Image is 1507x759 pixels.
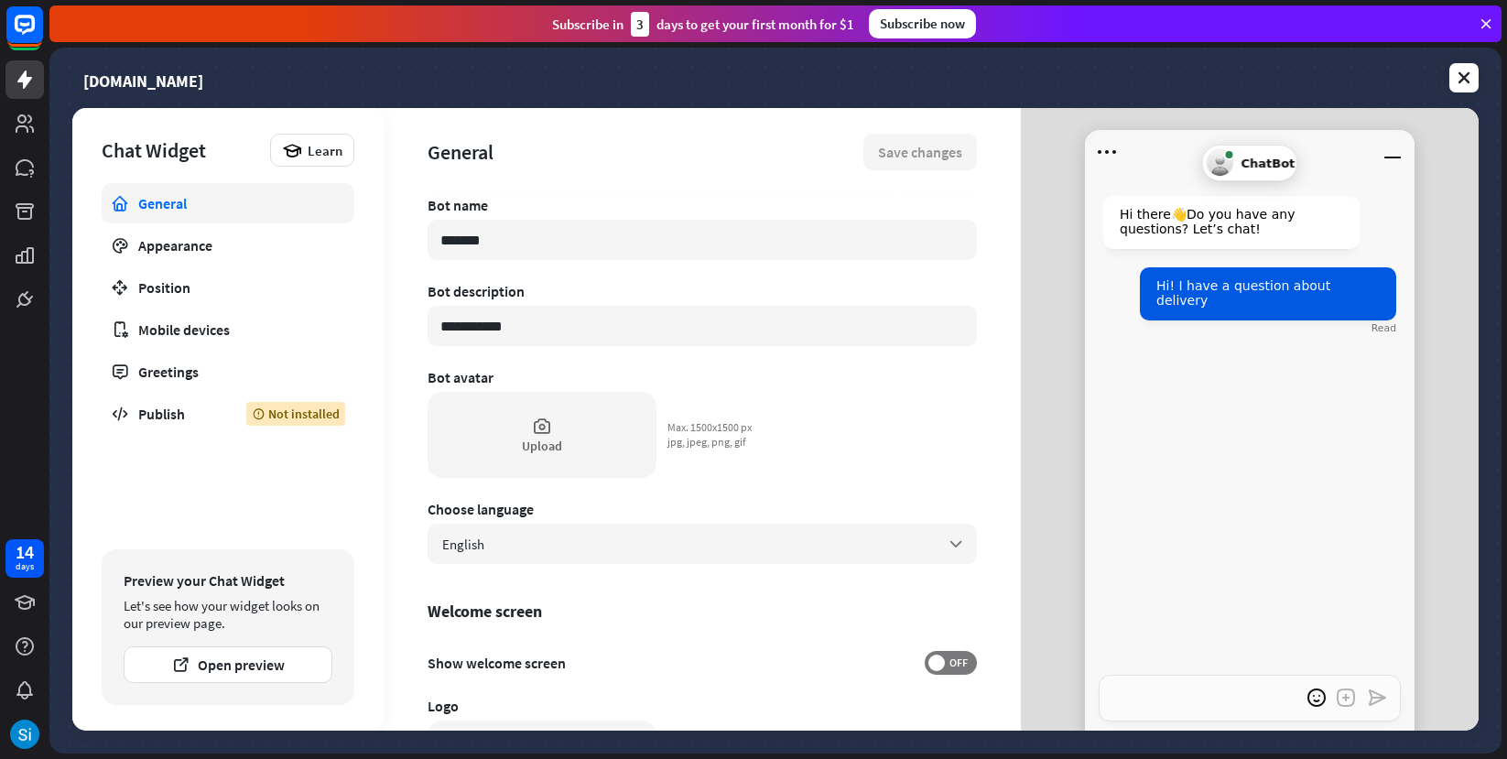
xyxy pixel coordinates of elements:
button: Open menu [1092,137,1122,167]
div: Show welcome screen [428,651,977,675]
a: Mobile devices [102,309,354,350]
div: Bot name [428,196,977,214]
div: Not installed [246,402,345,426]
div: ChatBot [1202,145,1298,181]
span: English [442,536,484,553]
div: Logo [428,697,977,715]
div: Subscribe now [869,9,976,38]
div: Max. 1500x1500 px jpg, jpeg, png, gif [667,420,759,450]
span: Hi! I have a question about delivery [1156,278,1330,308]
div: Bot description [428,282,977,300]
div: Subscribe in days to get your first month for $1 [552,12,854,37]
span: Hi there 👋 Do you have any questions? Let’s chat! [1120,207,1295,236]
span: OFF [945,656,973,670]
div: Upload [522,438,562,454]
button: Minimize window [1378,137,1407,167]
div: Read [1371,322,1396,334]
a: Position [102,267,354,308]
a: 14 days [5,539,44,578]
a: Appearance [102,225,354,266]
div: Chat Widget [102,137,261,163]
span: Learn [308,142,342,159]
div: General [428,139,863,165]
div: Mobile devices [138,320,318,339]
a: Publish Not installed [102,394,354,434]
div: Choose language [428,500,977,518]
div: Position [138,278,318,297]
a: [DOMAIN_NAME] [83,59,203,97]
a: General [102,183,354,223]
a: Greetings [102,352,354,392]
div: days [16,560,34,573]
button: Open preview [124,646,332,683]
div: Let's see how your widget looks on our preview page. [124,597,332,632]
a: ChatBot [1085,724,1415,751]
div: Appearance [138,236,318,255]
div: Welcome screen [428,601,977,622]
button: Add an attachment [1331,683,1361,712]
button: Open LiveChat chat widget [15,7,70,62]
i: arrow_down [946,534,966,554]
div: 3 [631,12,649,37]
div: General [138,194,318,212]
div: Greetings [138,363,318,381]
div: Publish [138,405,219,423]
button: Send a message [1362,683,1392,712]
div: 14 [16,544,34,560]
button: Save changes [863,134,977,170]
div: Bot avatar [428,368,977,386]
button: open emoji picker [1302,683,1331,712]
div: Preview your Chat Widget [124,571,332,590]
span: ChatBot [1241,157,1295,170]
